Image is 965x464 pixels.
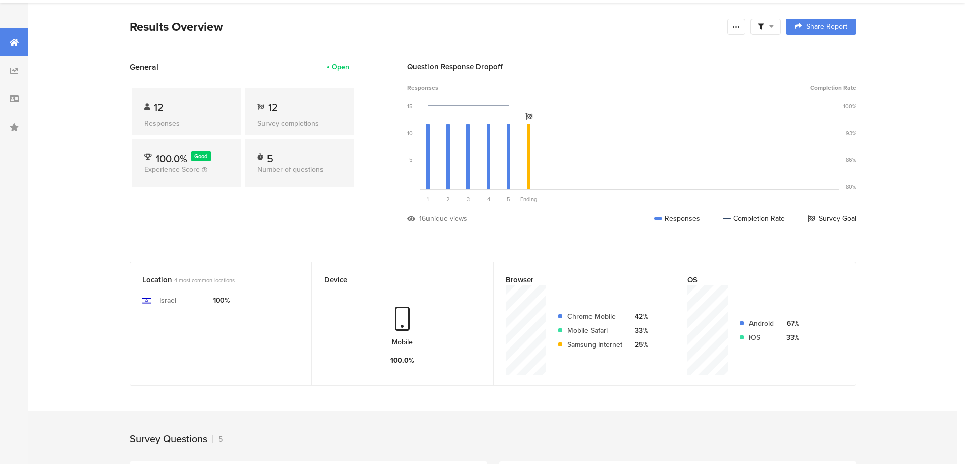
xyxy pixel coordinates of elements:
div: 93% [846,129,856,137]
div: Israel [159,295,176,306]
span: General [130,61,158,73]
div: Mobile Safari [567,325,622,336]
div: OS [687,274,827,285]
span: Completion Rate [810,83,856,92]
div: 100% [213,295,230,306]
div: 80% [846,183,856,191]
span: Good [194,152,207,160]
div: Android [749,318,774,329]
div: unique views [426,213,467,224]
div: iOS [749,332,774,343]
div: Browser [506,274,646,285]
div: Question Response Dropoff [407,61,856,72]
div: Chrome Mobile [567,311,622,322]
i: Survey Goal [525,113,532,120]
span: Experience Score [144,164,200,175]
div: 10 [407,129,413,137]
span: 12 [154,100,164,115]
span: 4 [487,195,490,203]
div: 5 [212,433,223,445]
span: 2 [446,195,450,203]
div: 16 [419,213,426,224]
span: 5 [507,195,510,203]
div: Survey Questions [130,431,207,446]
span: 4 most common locations [174,276,235,284]
span: 3 [467,195,470,203]
div: Responses [654,213,700,224]
div: Responses [144,118,229,129]
div: 100% [843,102,856,110]
div: 33% [630,325,648,336]
div: Survey Goal [808,213,856,224]
div: 33% [782,332,799,343]
div: Completion Rate [723,213,785,224]
div: 86% [846,156,856,164]
div: 25% [630,339,648,350]
div: 5 [409,156,413,164]
div: 100.0% [390,355,414,366]
span: 1 [427,195,429,203]
span: 12 [268,100,278,115]
span: 100.0% [156,151,187,166]
span: Responses [407,83,438,92]
div: 5 [267,151,273,161]
div: Results Overview [130,18,722,36]
div: Open [332,62,349,72]
span: Share Report [806,23,847,30]
div: Samsung Internet [567,339,622,350]
div: Mobile [392,337,413,347]
div: Location [142,274,283,285]
div: 67% [782,318,799,329]
span: Number of questions [257,164,324,175]
div: Survey completions [257,118,342,129]
div: 42% [630,311,648,322]
div: Ending [519,195,539,203]
div: 15 [407,102,413,110]
div: Device [324,274,464,285]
